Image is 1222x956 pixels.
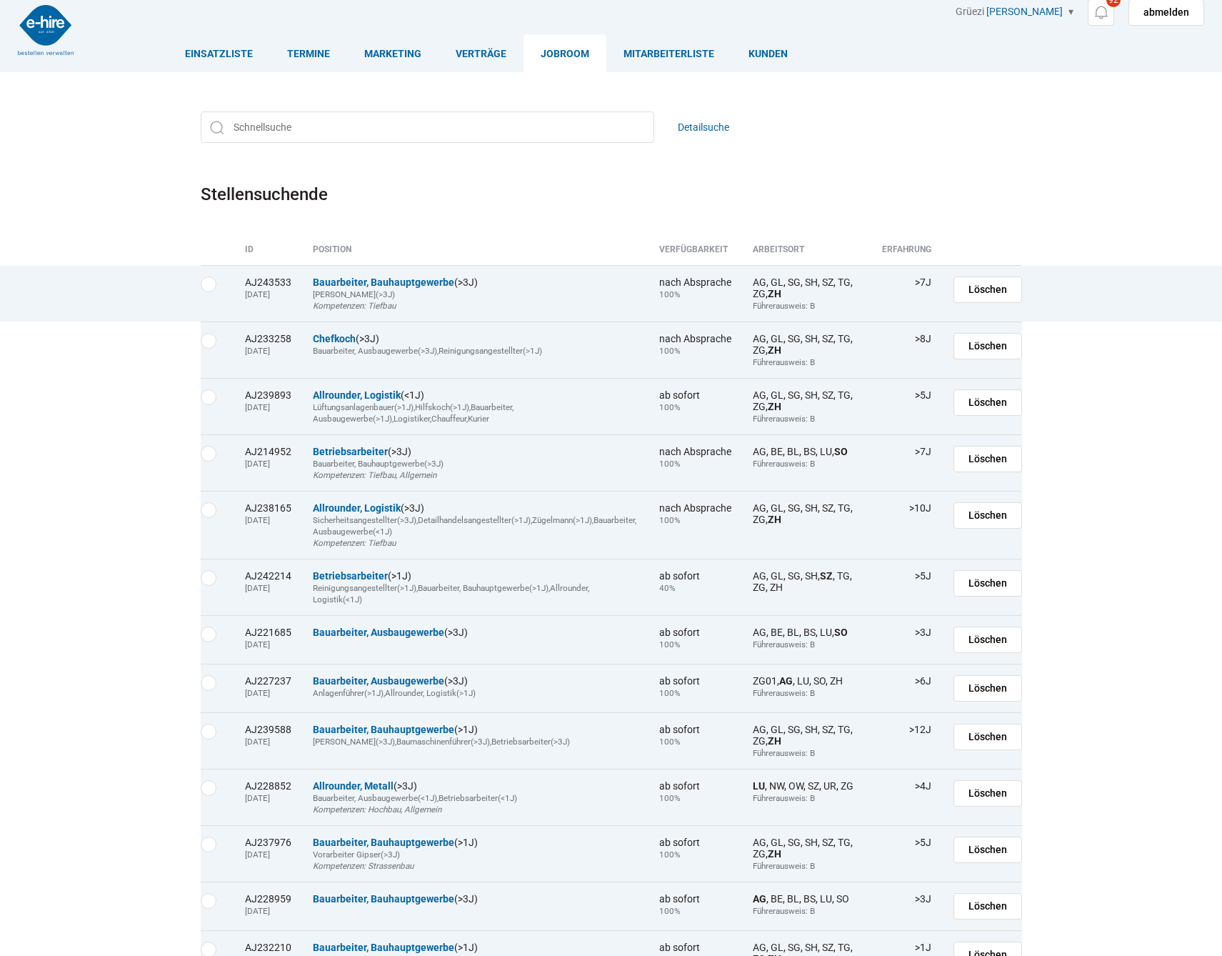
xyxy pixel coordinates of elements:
small: Führerausweis: B [753,861,815,871]
a: Bauarbeiter, Bauhauptgewerbe [313,837,454,848]
span: Zügelmann [532,515,573,525]
div: AJ238165 [245,502,291,514]
div: (>3J) [313,893,638,905]
a: Löschen [953,277,1022,303]
div: AG, GL, SG, SH, SZ, TG, ZG, [753,837,861,860]
a: [PERSON_NAME] [986,6,1063,17]
div: ab sofort [659,893,731,905]
div: AG, GL, SG, SH, SZ, TG, ZG, [753,277,861,299]
small: (>3J), (>1J), (>1J), (<1J) [313,515,636,537]
small: 100% [659,850,681,860]
div: AJ243533 [245,277,291,288]
a: Löschen [953,389,1022,416]
a: Betriebsarbeiter [313,446,388,457]
span: Wohnort [768,735,781,747]
small: [DATE] [245,793,270,803]
span: Bauarbeiter, Bauhauptgewerbe [313,459,424,469]
span: Wohnort [834,446,848,457]
small: (>1J), (>1J), (>1J), , , [313,402,514,424]
a: Bauarbeiter, Bauhauptgewerbe [313,277,454,288]
a: Löschen [953,570,1022,597]
div: (>1J) [313,837,638,848]
div: ab sofort [659,780,731,792]
div: AG, GL, SG, SH, SZ, TG, ZG, [753,333,861,356]
a: Kunden [731,34,805,72]
small: Führerausweis: B [753,459,815,469]
small: Führerausweis: B [753,688,815,698]
small: [DATE] [245,639,270,649]
h1: Stellensuchende [201,179,1022,209]
div: ab sofort [659,942,731,953]
div: ab sofort [659,627,731,638]
a: Löschen [953,837,1022,863]
small: (>1J), (>1J) [313,688,476,698]
div: AG, GL, SG, SH, SZ, TG, ZG, [753,724,861,747]
small: (>3J), (>1J) [313,346,542,356]
div: , NW, OW, SZ, UR, ZG [753,780,861,792]
small: (>3J) [313,459,444,469]
small: 100% [659,515,681,525]
small: [DATE] [245,459,270,469]
span: Betriebsarbeiter [439,793,498,803]
span: Chauffeur [431,414,466,424]
small: [DATE] [245,737,270,747]
div: AJ233258 [245,333,291,344]
a: Detailsuche [678,111,729,143]
a: Mitarbeiterliste [606,34,731,72]
th: Arbeitsort [742,244,872,265]
div: ab sofort [659,675,731,687]
small: 100% [659,402,681,412]
a: Allrounder, Metall [313,780,394,792]
img: logo2.png [18,5,74,55]
span: Bauarbeiter, Ausbaugewerbe [313,346,418,356]
div: AJ227237 [245,675,291,687]
small: Führerausweis: B [753,906,815,916]
div: AJ237976 [245,837,291,848]
span: Baumaschinenführer [396,737,471,747]
span: Wohnort [768,288,781,299]
th: ID [234,244,302,265]
div: , BE, BL, BS, LU, SO [753,893,861,905]
small: (>3J), (>3J), (>3J) [313,737,570,747]
a: Betriebsarbeiter [313,570,388,582]
div: AJ239893 [245,389,291,401]
small: [DATE] [245,289,270,299]
a: Einsatzliste [168,34,270,72]
a: Löschen [953,627,1022,653]
span: Wohnort [834,627,848,638]
i: Kompetenzen: Tiefbau [313,538,396,548]
small: Führerausweis: B [753,748,815,758]
div: (>1J) [313,942,638,953]
small: (>3J) [313,289,395,299]
div: (>3J) [313,333,638,344]
span: Allrounder, Logistik [385,688,456,698]
span: Sicherheitsangestellter [313,515,397,525]
small: 100% [659,906,681,916]
span: Hilfskoch [415,402,450,412]
div: AJ228959 [245,893,291,905]
a: Chefkoch [313,333,356,344]
span: Wohnort [768,848,781,860]
div: (>3J) [313,277,638,288]
div: Grüezi [956,6,1204,26]
td: >8J [871,322,942,378]
small: Führerausweis: B [753,414,815,424]
i: Kompetenzen: Tiefbau, Allgemein [313,470,436,480]
a: Löschen [953,724,1022,750]
a: Löschen [953,675,1022,702]
i: Kompetenzen: Tiefbau [313,301,396,311]
div: nach Absprache [659,446,731,457]
a: Bauarbeiter, Bauhauptgewerbe [313,893,454,905]
small: (>3J) [313,850,400,860]
span: Lüftungsanlagenbauer [313,402,394,412]
td: >5J [871,559,942,615]
a: Löschen [953,893,1022,920]
div: AG, GL, SG, SH, SZ, TG, ZG, [753,502,861,525]
div: (>3J) [313,675,638,687]
small: 100% [659,793,681,803]
th: Position [302,244,648,265]
div: AG, BE, BL, BS, LU, [753,627,861,638]
small: 100% [659,688,681,698]
small: [DATE] [245,850,270,860]
div: nach Absprache [659,502,731,514]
